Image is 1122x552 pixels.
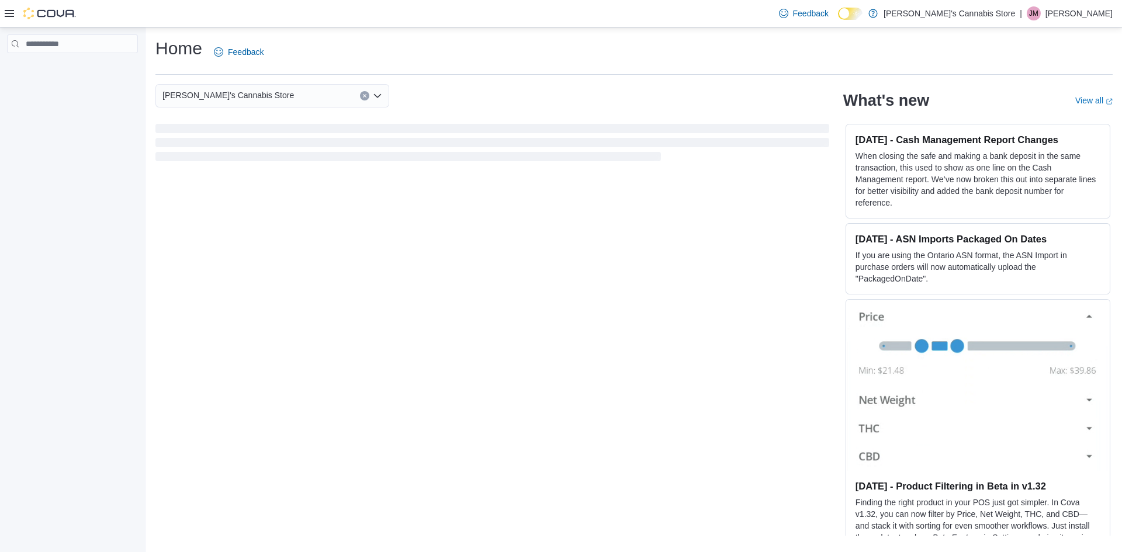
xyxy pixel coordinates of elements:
[209,40,268,64] a: Feedback
[1075,96,1113,105] a: View allExternal link
[856,480,1100,492] h3: [DATE] - Product Filtering in Beta in v1.32
[155,37,202,60] h1: Home
[856,134,1100,145] h3: [DATE] - Cash Management Report Changes
[155,126,829,164] span: Loading
[23,8,76,19] img: Cova
[373,91,382,100] button: Open list of options
[7,55,138,84] nav: Complex example
[228,46,264,58] span: Feedback
[856,249,1100,284] p: If you are using the Ontario ASN format, the ASN Import in purchase orders will now automatically...
[856,233,1100,245] h3: [DATE] - ASN Imports Packaged On Dates
[1029,6,1038,20] span: JM
[932,533,984,542] em: Beta Features
[1027,6,1041,20] div: James McKenna
[838,8,863,20] input: Dark Mode
[1020,6,1022,20] p: |
[856,150,1100,209] p: When closing the safe and making a bank deposit in the same transaction, this used to show as one...
[843,91,929,110] h2: What's new
[162,88,294,102] span: [PERSON_NAME]'s Cannabis Store
[1045,6,1113,20] p: [PERSON_NAME]
[793,8,829,19] span: Feedback
[884,6,1015,20] p: [PERSON_NAME]'s Cannabis Store
[360,91,369,100] button: Clear input
[1106,98,1113,105] svg: External link
[774,2,833,25] a: Feedback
